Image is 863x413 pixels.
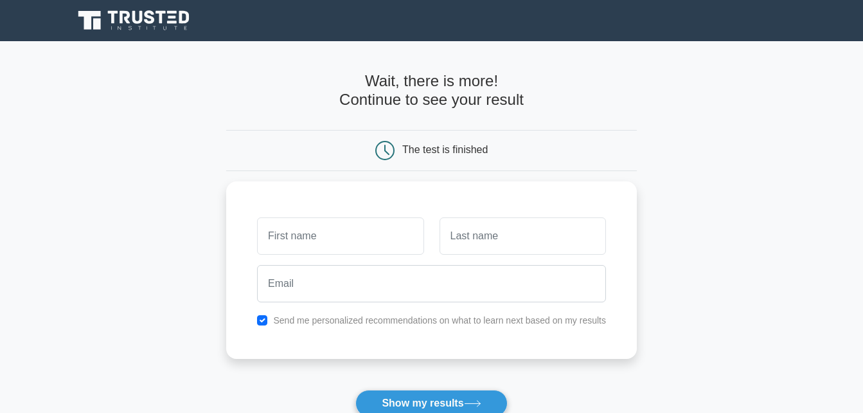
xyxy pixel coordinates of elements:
div: The test is finished [402,144,488,155]
label: Send me personalized recommendations on what to learn next based on my results [273,315,606,326]
input: Last name [440,217,606,255]
h4: Wait, there is more! Continue to see your result [226,72,637,109]
input: Email [257,265,606,302]
input: First name [257,217,423,255]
